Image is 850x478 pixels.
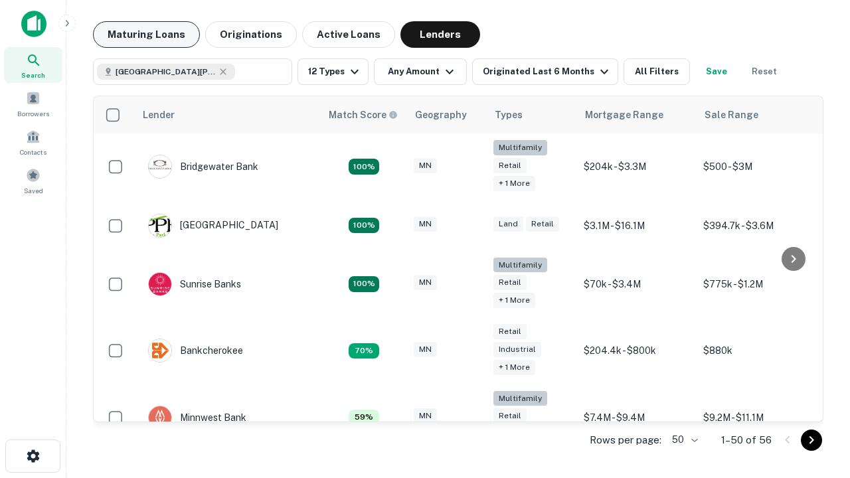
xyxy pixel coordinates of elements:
div: MN [414,275,437,290]
img: picture [149,273,171,295]
h6: Match Score [329,108,395,122]
th: Types [487,96,577,133]
img: picture [149,155,171,178]
img: picture [149,214,171,237]
span: [GEOGRAPHIC_DATA][PERSON_NAME], [GEOGRAPHIC_DATA], [GEOGRAPHIC_DATA] [116,66,215,78]
th: Sale Range [697,96,816,133]
div: MN [414,342,437,357]
button: 12 Types [297,58,369,85]
td: $394.7k - $3.6M [697,200,816,251]
p: Rows per page: [590,432,661,448]
div: MN [414,158,437,173]
img: picture [149,339,171,362]
div: + 1 more [493,293,535,308]
button: Reset [743,58,786,85]
td: $500 - $3M [697,133,816,200]
td: $880k [697,317,816,384]
td: $775k - $1.2M [697,251,816,318]
span: Saved [24,185,43,196]
p: 1–50 of 56 [721,432,772,448]
div: Minnwest Bank [148,406,246,430]
div: Originated Last 6 Months [483,64,612,80]
img: capitalize-icon.png [21,11,46,37]
div: Mortgage Range [585,107,663,123]
button: All Filters [624,58,690,85]
div: 50 [667,430,700,449]
th: Mortgage Range [577,96,697,133]
button: Active Loans [302,21,395,48]
div: Land [493,216,523,232]
button: Maturing Loans [93,21,200,48]
button: Lenders [400,21,480,48]
div: Industrial [493,342,541,357]
span: Contacts [20,147,46,157]
img: picture [149,406,171,429]
button: Go to next page [801,430,822,451]
button: Originations [205,21,297,48]
th: Capitalize uses an advanced AI algorithm to match your search with the best lender. The match sco... [321,96,407,133]
div: Matching Properties: 18, hasApolloMatch: undefined [349,159,379,175]
td: $204.4k - $800k [577,317,697,384]
div: Retail [493,158,527,173]
div: Multifamily [493,258,547,273]
th: Geography [407,96,487,133]
div: Capitalize uses an advanced AI algorithm to match your search with the best lender. The match sco... [329,108,398,122]
div: Matching Properties: 10, hasApolloMatch: undefined [349,218,379,234]
div: Retail [526,216,559,232]
div: Matching Properties: 6, hasApolloMatch: undefined [349,410,379,426]
td: $9.2M - $11.1M [697,384,816,451]
div: Retail [493,275,527,290]
div: Sunrise Banks [148,272,241,296]
a: Contacts [4,124,62,160]
div: Retail [493,324,527,339]
a: Borrowers [4,86,62,121]
div: Lender [143,107,175,123]
div: Sale Range [705,107,758,123]
div: Matching Properties: 15, hasApolloMatch: undefined [349,276,379,292]
div: Retail [493,408,527,424]
div: Multifamily [493,391,547,406]
div: MN [414,216,437,232]
td: $3.1M - $16.1M [577,200,697,251]
div: [GEOGRAPHIC_DATA] [148,214,278,238]
div: Multifamily [493,140,547,155]
span: Search [21,70,45,80]
div: Bankcherokee [148,339,243,362]
div: Matching Properties: 7, hasApolloMatch: undefined [349,343,379,359]
div: Geography [415,107,467,123]
td: $70k - $3.4M [577,251,697,318]
div: Bridgewater Bank [148,155,258,179]
div: + 1 more [493,176,535,191]
div: Types [495,107,523,123]
div: MN [414,408,437,424]
button: Save your search to get updates of matches that match your search criteria. [695,58,738,85]
div: + 1 more [493,360,535,375]
button: Any Amount [374,58,467,85]
a: Saved [4,163,62,199]
a: Search [4,47,62,83]
th: Lender [135,96,321,133]
td: $204k - $3.3M [577,133,697,200]
span: Borrowers [17,108,49,119]
iframe: Chat Widget [784,329,850,393]
button: Originated Last 6 Months [472,58,618,85]
td: $7.4M - $9.4M [577,384,697,451]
